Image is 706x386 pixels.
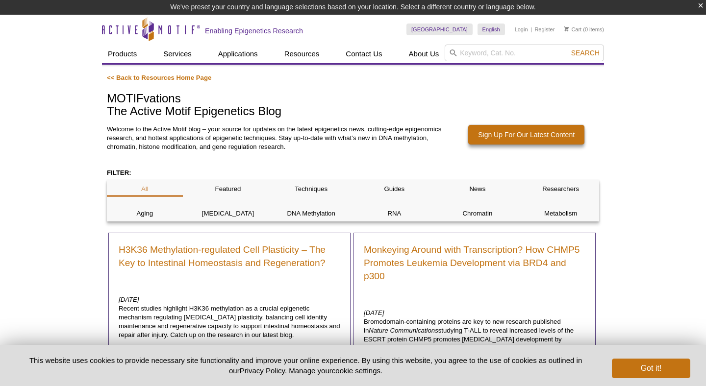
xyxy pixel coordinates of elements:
em: [DATE] [119,296,139,303]
button: Search [568,48,603,57]
p: Recent studies highlight H3K36 methylation as a crucial epigenetic mechanism regulating [MEDICAL_... [119,295,340,357]
input: Keyword, Cat. No. [445,45,604,61]
p: Guides [356,185,432,193]
h2: Enabling Epigenetics Research [205,26,303,35]
p: Welcome to the Active Motif blog – your source for updates on the latest epigenetics news, cuttin... [107,125,446,151]
p: This website uses cookies to provide necessary site functionality and improve your online experie... [16,355,596,376]
h1: MOTIFvations The Active Motif Epigenetics Blog [107,92,599,119]
a: H3K36 Methylation-regulated Cell Plasticity – The Key to Intestinal Homeostasis and Regeneration? [119,243,340,269]
a: Monkeying Around with Transcription? How CHMP5 Promotes Leukemia Development via BRD4 and p300 [364,243,585,283]
p: [MEDICAL_DATA] [190,209,266,218]
a: About Us [403,45,445,63]
p: DNA Methylation [273,209,349,218]
p: News [440,185,516,193]
p: Techniques [273,185,349,193]
p: Aging [107,209,183,218]
p: RNA [356,209,432,218]
strong: FILTER: [107,169,131,176]
p: Featured [190,185,266,193]
a: Login [515,26,528,33]
a: [GEOGRAPHIC_DATA] [406,24,473,35]
a: Resources [278,45,326,63]
em: Nature Communications [369,327,438,334]
p: All [107,185,183,193]
button: cookie settings [332,366,380,375]
li: | [530,24,532,35]
a: Sign Up For Our Latest Content [468,125,584,145]
a: Contact Us [340,45,388,63]
a: Products [102,45,143,63]
button: Got it! [612,359,690,378]
p: Bromodomain-containing proteins are key to new research published in studying T-ALL to reveal inc... [364,309,585,379]
p: Researchers [523,185,599,193]
em: [DATE] [364,309,384,316]
p: Metabolism [523,209,599,218]
a: Cart [564,26,581,33]
a: Services [157,45,198,63]
li: (0 items) [564,24,604,35]
p: Chromatin [440,209,516,218]
span: Search [571,49,600,57]
a: Register [534,26,555,33]
a: Applications [212,45,264,63]
a: English [478,24,505,35]
img: Your Cart [564,26,569,31]
a: << Back to Resources Home Page [107,74,211,81]
a: Privacy Policy [240,366,285,375]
